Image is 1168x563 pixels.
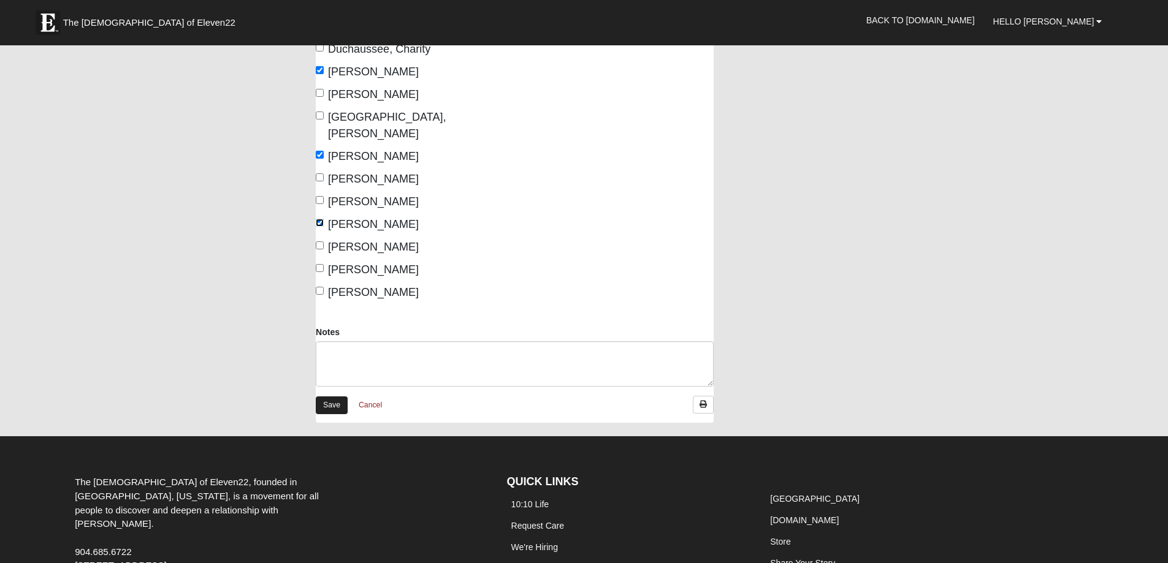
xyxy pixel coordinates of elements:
[984,6,1112,37] a: Hello [PERSON_NAME]
[316,89,324,97] input: [PERSON_NAME]
[770,494,860,504] a: [GEOGRAPHIC_DATA]
[328,66,419,78] span: [PERSON_NAME]
[36,10,60,35] img: Eleven22 logo
[328,150,419,162] span: [PERSON_NAME]
[316,326,340,338] label: Notes
[316,43,324,51] input: Duchaussee, Charity
[511,499,549,509] a: 10:10 Life
[511,521,564,531] a: Request Care
[328,263,419,276] span: [PERSON_NAME]
[316,287,324,295] input: [PERSON_NAME]
[857,5,984,36] a: Back to [DOMAIN_NAME]
[63,17,235,29] span: The [DEMOGRAPHIC_DATA] of Eleven22
[351,396,390,415] a: Cancel
[328,286,419,298] span: [PERSON_NAME]
[316,196,324,204] input: [PERSON_NAME]
[770,537,790,546] a: Store
[770,515,839,525] a: [DOMAIN_NAME]
[316,264,324,272] input: [PERSON_NAME]
[328,195,419,208] span: [PERSON_NAME]
[328,218,419,230] span: [PERSON_NAME]
[316,151,324,159] input: [PERSON_NAME]
[316,111,324,119] input: [GEOGRAPHIC_DATA], [PERSON_NAME]
[29,4,275,35] a: The [DEMOGRAPHIC_DATA] of Eleven22
[328,43,430,55] span: Duchaussee, Charity
[328,111,446,140] span: [GEOGRAPHIC_DATA], [PERSON_NAME]
[316,241,324,249] input: [PERSON_NAME]
[328,173,419,185] span: [PERSON_NAME]
[316,66,324,74] input: [PERSON_NAME]
[328,88,419,100] span: [PERSON_NAME]
[316,396,348,414] a: Save
[993,17,1094,26] span: Hello [PERSON_NAME]
[693,396,714,414] a: Print Attendance Roster
[316,219,324,227] input: [PERSON_NAME]
[507,475,748,489] h4: QUICK LINKS
[316,173,324,181] input: [PERSON_NAME]
[328,241,419,253] span: [PERSON_NAME]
